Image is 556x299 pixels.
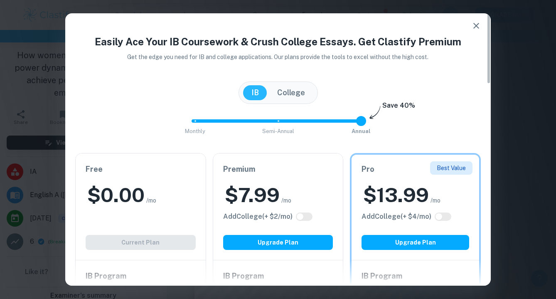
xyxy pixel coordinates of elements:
[362,235,469,250] button: Upgrade Plan
[243,85,267,100] button: IB
[87,182,145,208] h2: $ 0.00
[262,128,294,134] span: Semi-Annual
[223,235,333,250] button: Upgrade Plan
[363,182,429,208] h2: $ 13.99
[225,182,280,208] h2: $ 7.99
[382,101,415,115] h6: Save 40%
[369,106,381,120] img: subscription-arrow.svg
[437,163,466,173] p: Best Value
[352,128,371,134] span: Annual
[146,196,156,205] span: /mo
[75,34,481,49] h4: Easily Ace Your IB Coursework & Crush College Essays. Get Clastify Premium
[223,163,333,175] h6: Premium
[362,212,431,222] h6: Click to see all the additional College features.
[86,163,196,175] h6: Free
[223,212,293,222] h6: Click to see all the additional College features.
[362,163,469,175] h6: Pro
[269,85,313,100] button: College
[116,52,440,62] p: Get the edge you need for IB and college applications. Our plans provide the tools to excel witho...
[185,128,205,134] span: Monthly
[431,196,440,205] span: /mo
[281,196,291,205] span: /mo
